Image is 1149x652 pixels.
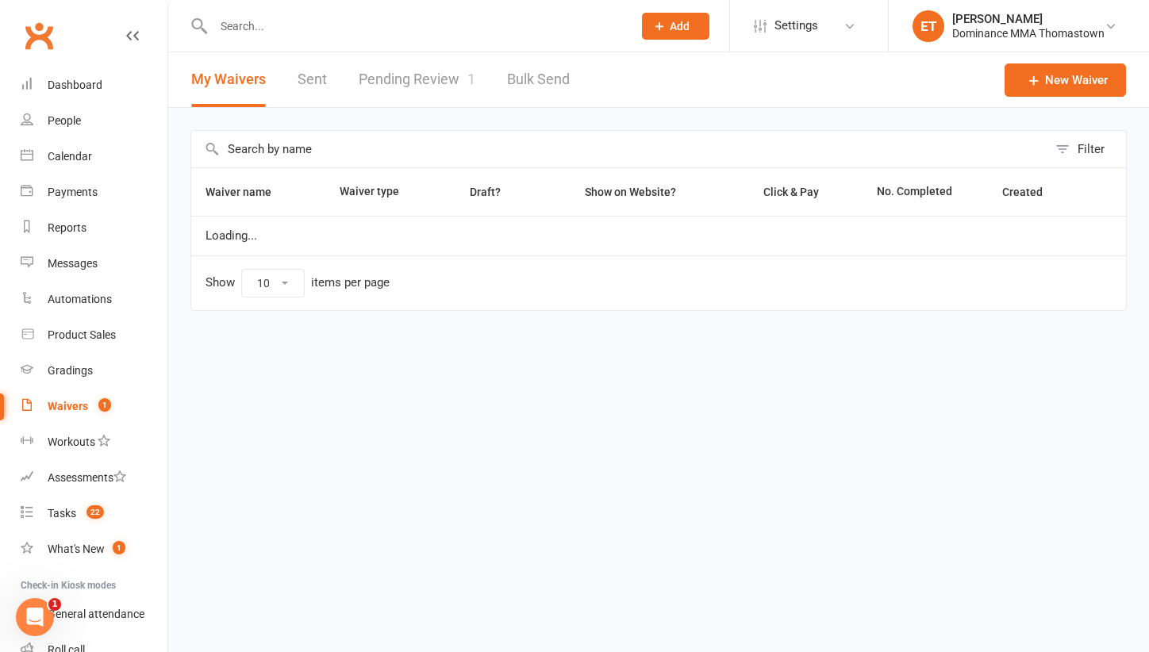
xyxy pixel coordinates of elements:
div: Assessments [48,471,126,484]
span: Add [670,20,690,33]
a: General attendance kiosk mode [21,596,167,632]
div: Payments [48,186,98,198]
div: Gradings [48,364,93,377]
a: What's New1 [21,531,167,567]
div: Dominance MMA Thomastown [952,26,1105,40]
a: Clubworx [19,16,59,56]
a: Sent [298,52,327,107]
div: Product Sales [48,328,116,341]
button: Draft? [455,182,518,201]
span: Created [1002,186,1060,198]
input: Search by name [191,131,1047,167]
span: Show on Website? [585,186,676,198]
span: Draft? [470,186,501,198]
td: Loading... [191,216,1126,255]
span: 1 [113,541,125,554]
div: What's New [48,543,105,555]
div: Automations [48,293,112,305]
iframe: Intercom live chat [16,598,54,636]
button: Click & Pay [749,182,836,201]
span: 1 [467,71,475,87]
span: 1 [98,398,111,412]
a: Payments [21,175,167,210]
div: General attendance [48,608,144,620]
div: Tasks [48,507,76,520]
div: ET [913,10,944,42]
input: Search... [209,15,621,37]
a: Calendar [21,139,167,175]
div: items per page [311,276,390,290]
span: Settings [774,8,818,44]
a: Workouts [21,424,167,460]
button: Filter [1047,131,1126,167]
a: Product Sales [21,317,167,353]
a: New Waiver [1005,63,1126,97]
a: Tasks 22 [21,496,167,531]
button: Add [642,13,709,40]
th: Waiver type [325,168,431,216]
a: Automations [21,282,167,317]
button: My Waivers [191,52,266,107]
a: Bulk Send [507,52,570,107]
a: Reports [21,210,167,246]
div: Reports [48,221,86,234]
a: Messages [21,246,167,282]
a: Waivers 1 [21,389,167,424]
div: Waivers [48,400,88,412]
div: Dashboard [48,79,102,91]
div: Filter [1078,140,1105,159]
button: Show on Website? [571,182,694,201]
div: Show [206,269,390,297]
a: People [21,103,167,139]
a: Pending Review1 [359,52,475,107]
div: Workouts [48,435,95,448]
span: 22 [86,505,104,519]
div: Calendar [48,150,92,163]
div: [PERSON_NAME] [952,12,1105,26]
a: Gradings [21,353,167,389]
div: People [48,114,81,127]
button: Created [1002,182,1060,201]
a: Dashboard [21,67,167,103]
th: No. Completed [863,168,987,216]
button: Waiver name [206,182,289,201]
a: Assessments [21,460,167,496]
div: Messages [48,257,98,270]
span: Waiver name [206,186,289,198]
span: 1 [48,598,61,611]
span: Click & Pay [763,186,819,198]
